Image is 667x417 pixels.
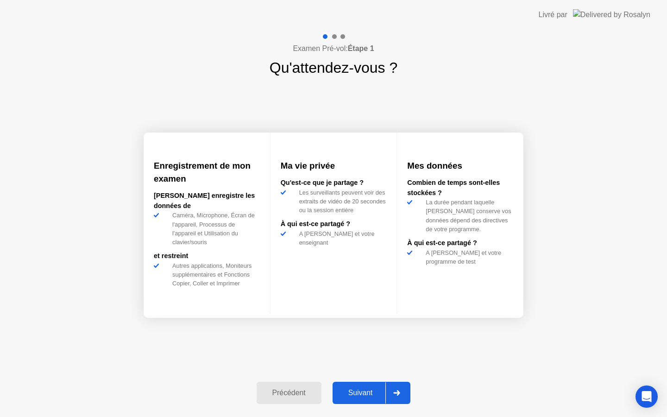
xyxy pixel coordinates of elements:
[154,159,260,185] h3: Enregistrement de mon examen
[154,251,260,261] div: et restreint
[407,178,513,198] div: Combien de temps sont-elles stockées ?
[348,44,374,52] b: Étape 1
[335,389,386,397] div: Suivant
[407,159,513,172] h3: Mes données
[539,9,567,20] div: Livré par
[154,191,260,211] div: [PERSON_NAME] enregistre les données de
[270,57,398,79] h1: Qu'attendez-vous ?
[281,178,387,188] div: Qu'est-ce que je partage ?
[333,382,411,404] button: Suivant
[422,198,513,234] div: La durée pendant laquelle [PERSON_NAME] conserve vos données dépend des directives de votre progr...
[169,261,260,288] div: Autres applications, Moniteurs supplémentaires et Fonctions Copier, Coller et Imprimer
[422,248,513,266] div: A [PERSON_NAME] et votre programme de test
[296,229,387,247] div: A [PERSON_NAME] et votre enseignant
[257,382,321,404] button: Précédent
[169,211,260,246] div: Caméra, Microphone, Écran de l'appareil, Processus de l'appareil et Utilisation du clavier/souris
[407,238,513,248] div: À qui est-ce partagé ?
[281,159,387,172] h3: Ma vie privée
[636,385,658,408] div: Open Intercom Messenger
[573,9,650,20] img: Delivered by Rosalyn
[281,219,387,229] div: À qui est-ce partagé ?
[293,43,374,54] h4: Examen Pré-vol:
[259,389,319,397] div: Précédent
[296,188,387,215] div: Les surveillants peuvent voir des extraits de vidéo de 20 secondes ou la session entière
